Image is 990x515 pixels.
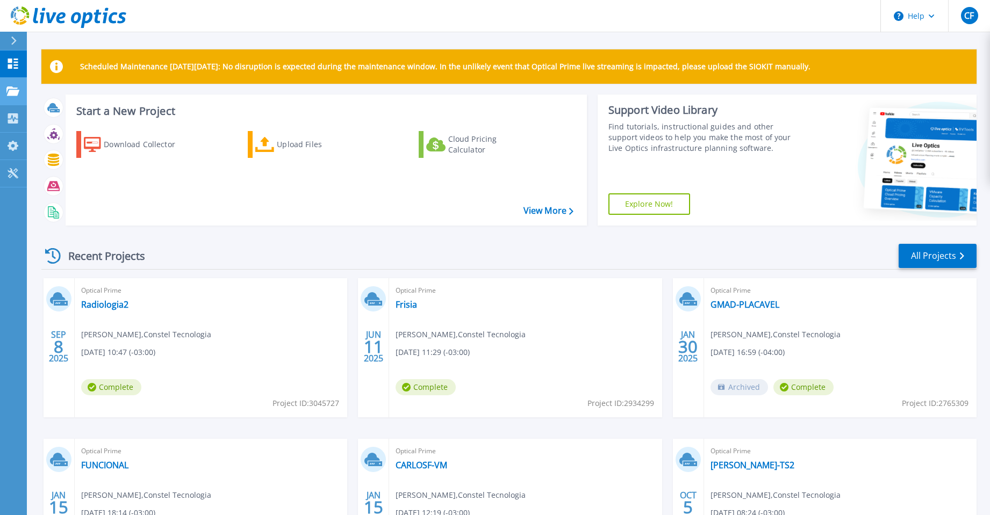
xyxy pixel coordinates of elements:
[396,489,526,501] span: [PERSON_NAME] , Constel Tecnologia
[272,397,339,409] span: Project ID: 3045727
[711,299,779,310] a: GMAD-PLACAVEL
[419,131,539,158] a: Cloud Pricing Calculator
[396,379,456,395] span: Complete
[608,193,690,215] a: Explore Now!
[104,134,190,155] div: Download Collector
[587,397,654,409] span: Project ID: 2934299
[81,489,211,501] span: [PERSON_NAME] , Constel Tecnologia
[711,460,794,470] a: [PERSON_NAME]-TS2
[711,489,841,501] span: [PERSON_NAME] , Constel Tecnologia
[711,346,785,358] span: [DATE] 16:59 (-04:00)
[608,121,801,154] div: Find tutorials, instructional guides and other support videos to help you make the most of your L...
[711,379,768,395] span: Archived
[902,397,969,409] span: Project ID: 2765309
[81,460,128,470] a: FUNCIONAL
[49,503,68,512] span: 15
[363,327,384,366] div: JUN 2025
[76,131,196,158] a: Download Collector
[248,131,368,158] a: Upload Files
[396,346,470,358] span: [DATE] 11:29 (-03:00)
[678,342,698,351] span: 30
[396,460,447,470] a: CARLOSF-VM
[899,244,977,268] a: All Projects
[48,327,69,366] div: SEP 2025
[396,329,526,340] span: [PERSON_NAME] , Constel Tecnologia
[396,445,655,457] span: Optical Prime
[608,103,801,117] div: Support Video Library
[81,379,141,395] span: Complete
[683,503,693,512] span: 5
[81,285,341,296] span: Optical Prime
[711,285,970,296] span: Optical Prime
[396,299,417,310] a: Frisia
[81,299,128,310] a: Radiologia2
[523,206,573,216] a: View More
[41,243,160,269] div: Recent Projects
[964,11,974,20] span: CF
[81,329,211,340] span: [PERSON_NAME] , Constel Tecnologia
[711,445,970,457] span: Optical Prime
[80,62,810,71] p: Scheduled Maintenance [DATE][DATE]: No disruption is expected during the maintenance window. In t...
[396,285,655,296] span: Optical Prime
[711,329,841,340] span: [PERSON_NAME] , Constel Tecnologia
[277,134,363,155] div: Upload Files
[364,342,383,351] span: 11
[81,445,341,457] span: Optical Prime
[54,342,63,351] span: 8
[76,105,573,117] h3: Start a New Project
[81,346,155,358] span: [DATE] 10:47 (-03:00)
[364,503,383,512] span: 15
[448,134,534,155] div: Cloud Pricing Calculator
[678,327,698,366] div: JAN 2025
[773,379,834,395] span: Complete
